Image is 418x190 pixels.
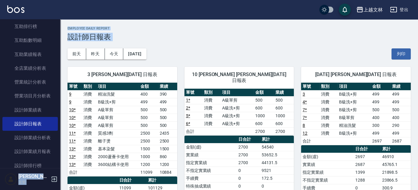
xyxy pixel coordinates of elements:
td: 11099 [139,168,158,176]
th: 業績 [391,83,411,90]
a: 互助排行榜 [2,20,58,33]
a: 營業項目月分析表 [2,89,58,103]
th: 業績 [158,83,177,90]
td: 消費 [82,106,96,114]
td: 46910 [381,153,411,161]
td: 500 [371,106,391,114]
a: 9 [69,92,71,97]
th: 項目 [221,89,254,97]
td: 1000 [254,112,274,120]
h2: Employee Daily Report [68,26,411,30]
td: 860 [158,153,177,161]
a: 3 [303,92,305,97]
th: 金額 [371,83,391,90]
span: 3 [PERSON_NAME][DATE] 日報表 [75,72,170,78]
button: 登出 [388,4,411,15]
td: 600 [254,120,274,127]
th: 單號 [184,89,203,97]
th: 單號 [301,83,319,90]
td: 44131.5 [260,159,294,167]
td: 消費 [319,129,338,137]
h5: [PERSON_NAME] [18,173,49,179]
td: A級洗+剪 [221,112,254,120]
td: 21898.5 [381,168,411,176]
th: 業績 [274,89,294,97]
td: 不指定實業績 [301,176,354,184]
td: 基本染髮 [96,145,139,153]
td: 1200 [158,161,177,168]
td: 45765.1 [381,161,411,168]
button: 今天 [105,48,124,60]
td: 1399 [354,168,381,176]
td: 1000 [274,112,294,120]
td: 1288 [354,176,381,184]
td: 指定實業績 [301,168,354,176]
th: 類別 [319,83,338,90]
td: B級洗+剪 [96,98,139,106]
td: 實業績 [301,161,354,168]
button: 前天 [68,48,86,60]
td: 2700 [237,143,260,151]
td: 合計 [68,168,82,176]
td: 400 [391,114,411,121]
td: 2700 [237,159,260,167]
td: 300 [371,121,391,129]
td: 特殊抽成業績 [184,182,237,190]
td: 400 [139,90,158,98]
td: 500 [391,106,411,114]
td: 1000 [139,153,158,161]
td: 53652.5 [260,151,294,159]
td: 消費 [82,90,96,98]
td: 消費 [82,161,96,168]
td: 2700 [274,127,294,135]
td: 499 [371,98,391,106]
td: 2500 [139,129,158,137]
td: 0 [237,174,260,182]
table: a dense table [68,83,177,176]
td: 消費 [203,120,221,127]
td: 2697 [371,137,391,145]
td: A級單剪 [96,106,139,114]
td: B級洗+剪 [338,98,371,106]
td: 390 [158,90,177,98]
h3: 設計師日報表 [68,33,411,41]
td: 離子燙 [96,137,139,145]
th: 累計 [146,176,177,184]
td: 消費 [82,145,96,153]
td: 499 [391,98,411,106]
td: 消費 [82,121,96,129]
td: 消費 [82,153,96,161]
td: 2700 [237,151,260,159]
a: 營業統計分析表 [2,75,58,89]
a: 12 [303,131,307,136]
a: 設計師日報表 [2,117,58,131]
td: 500 [158,106,177,114]
th: 日合計 [237,136,260,143]
td: 10884 [158,168,177,176]
td: 500 [139,114,158,121]
button: 昨天 [86,48,105,60]
td: 消費 [319,121,338,129]
td: 500 [254,96,274,104]
td: 500 [158,121,177,129]
td: 600 [274,120,294,127]
td: 2700 [254,127,274,135]
td: 消費 [82,114,96,121]
th: 金額 [139,83,158,90]
td: 0 [237,182,260,190]
td: 1500 [139,145,158,153]
td: 499 [391,90,411,98]
th: 單號 [68,83,82,90]
td: A級單剪 [96,114,139,121]
span: 10 [PERSON_NAME] [PERSON_NAME][DATE] 日報表 [192,72,287,84]
th: 日合計 [354,145,381,153]
td: 499 [371,129,391,137]
td: 消費 [319,106,338,114]
td: 消費 [203,112,221,120]
td: 54540 [260,143,294,151]
td: 金額(虛) [184,143,237,151]
td: A級洗+剪 [221,104,254,112]
td: 290 [391,121,411,129]
button: 列印 [391,48,411,60]
td: 9521 [260,167,294,174]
